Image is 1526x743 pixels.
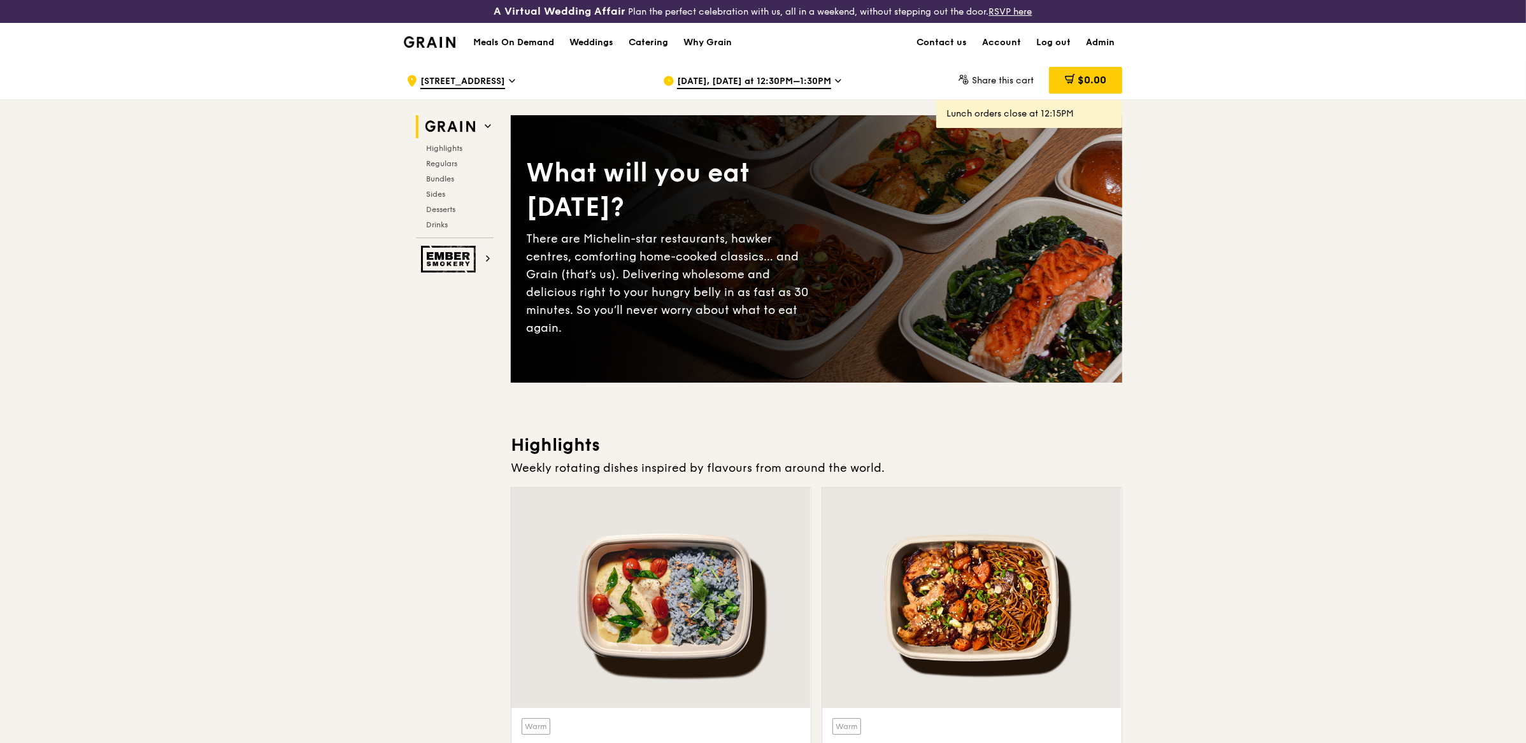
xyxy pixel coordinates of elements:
[420,75,505,89] span: [STREET_ADDRESS]
[526,156,816,225] div: What will you eat [DATE]?
[404,22,455,60] a: GrainGrain
[683,24,732,62] div: Why Grain
[1029,24,1078,62] a: Log out
[1078,74,1106,86] span: $0.00
[473,36,554,49] h1: Meals On Demand
[522,718,550,735] div: Warm
[511,459,1122,477] div: Weekly rotating dishes inspired by flavours from around the world.
[511,434,1122,456] h3: Highlights
[426,220,448,229] span: Drinks
[494,5,626,18] h3: A Virtual Wedding Affair
[562,24,621,62] a: Weddings
[426,159,457,168] span: Regulars
[426,205,455,214] span: Desserts
[621,24,676,62] a: Catering
[426,190,445,199] span: Sides
[989,6,1032,17] a: RSVP here
[1078,24,1122,62] a: Admin
[677,75,831,89] span: [DATE], [DATE] at 12:30PM–1:30PM
[569,24,613,62] div: Weddings
[421,115,480,138] img: Grain web logo
[426,174,454,183] span: Bundles
[974,24,1029,62] a: Account
[909,24,974,62] a: Contact us
[832,718,861,735] div: Warm
[526,230,816,337] div: There are Michelin-star restaurants, hawker centres, comforting home-cooked classics… and Grain (...
[972,75,1034,86] span: Share this cart
[421,246,480,272] img: Ember Smokery web logo
[946,108,1112,120] div: Lunch orders close at 12:15PM
[676,24,739,62] a: Why Grain
[426,144,462,153] span: Highlights
[629,24,668,62] div: Catering
[396,5,1130,18] div: Plan the perfect celebration with us, all in a weekend, without stepping out the door.
[404,36,455,48] img: Grain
